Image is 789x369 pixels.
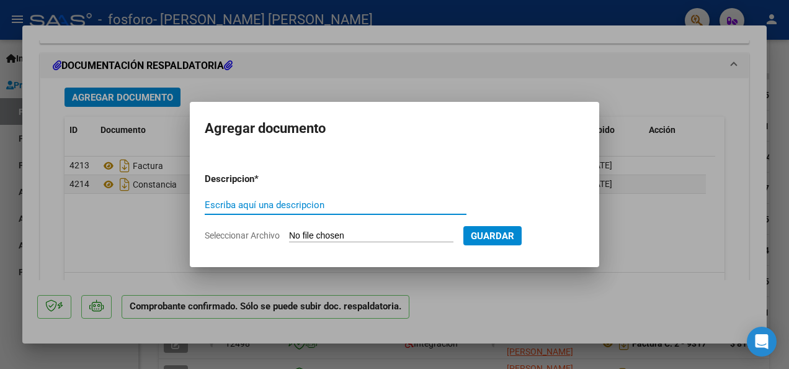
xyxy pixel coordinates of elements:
span: Seleccionar Archivo [205,230,280,240]
h2: Agregar documento [205,117,584,140]
button: Guardar [463,226,522,245]
span: Guardar [471,230,514,242]
div: Open Intercom Messenger [747,327,777,357]
p: Descripcion [205,172,319,186]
